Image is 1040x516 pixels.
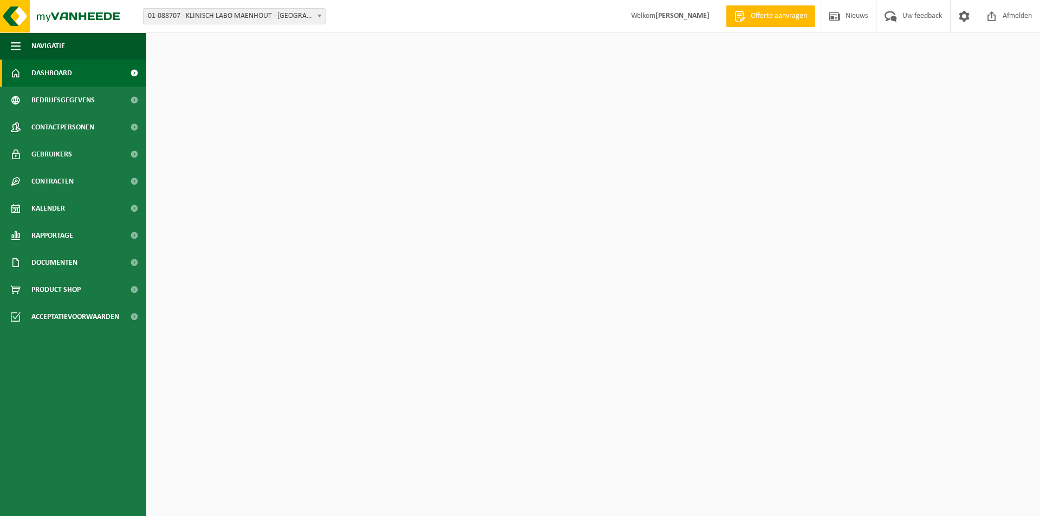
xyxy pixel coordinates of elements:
span: 01-088707 - KLINISCH LABO MAENHOUT - WAREGEM [144,9,325,24]
span: Offerte aanvragen [748,11,810,22]
a: Offerte aanvragen [726,5,815,27]
span: Rapportage [31,222,73,249]
span: Contactpersonen [31,114,94,141]
strong: [PERSON_NAME] [655,12,710,20]
span: 01-088707 - KLINISCH LABO MAENHOUT - WAREGEM [143,8,326,24]
span: Navigatie [31,32,65,60]
span: Bedrijfsgegevens [31,87,95,114]
span: Gebruikers [31,141,72,168]
span: Dashboard [31,60,72,87]
span: Kalender [31,195,65,222]
span: Product Shop [31,276,81,303]
span: Contracten [31,168,74,195]
span: Acceptatievoorwaarden [31,303,119,330]
span: Documenten [31,249,77,276]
